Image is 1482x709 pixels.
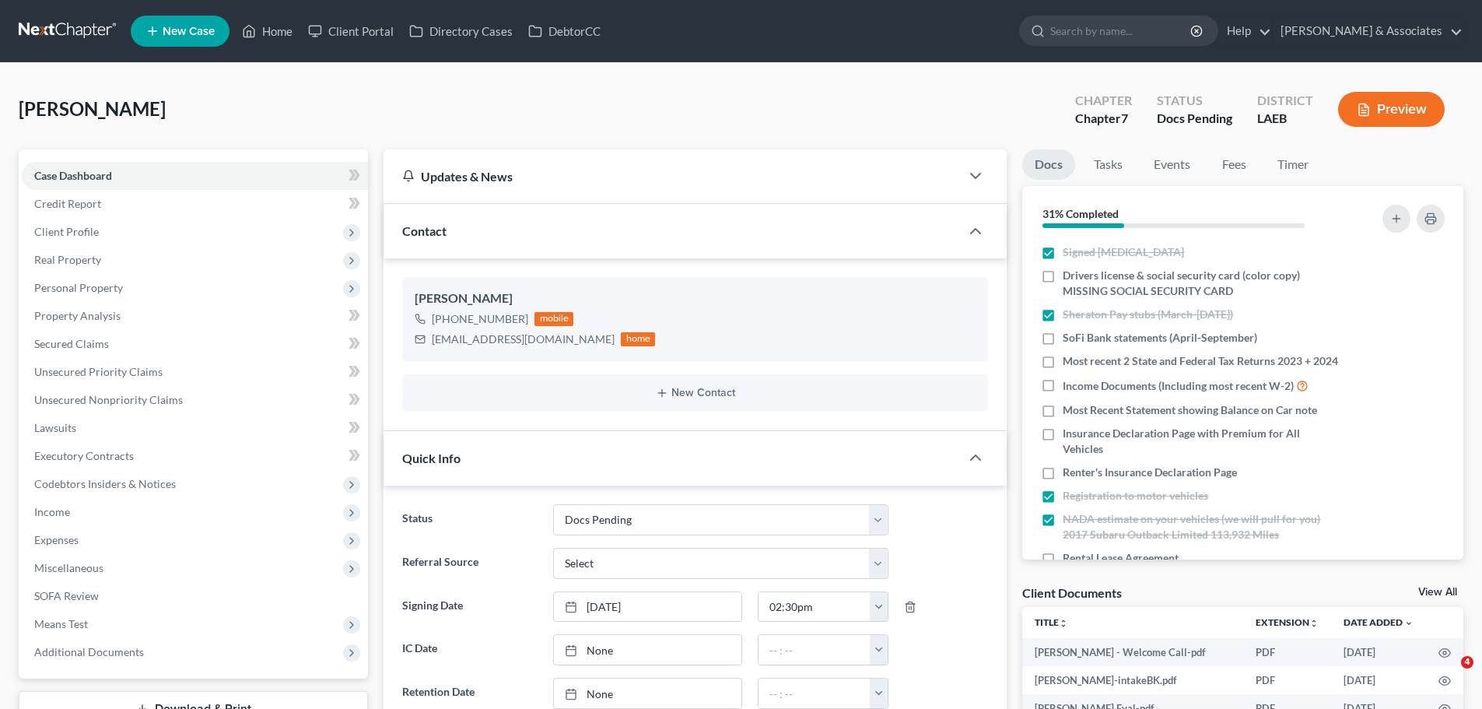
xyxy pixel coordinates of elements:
[394,678,545,709] label: Retention Date
[394,591,545,623] label: Signing Date
[402,168,941,184] div: Updates & News
[1063,307,1233,322] span: Sheraton Pay stubs (March-[DATE])
[1256,616,1319,628] a: Extensionunfold_more
[34,337,109,350] span: Secured Claims
[1157,110,1232,128] div: Docs Pending
[1265,149,1321,180] a: Timer
[22,442,368,470] a: Executory Contracts
[1338,92,1445,127] button: Preview
[1063,402,1317,418] span: Most Recent Statement showing Balance on Car note
[1022,149,1075,180] a: Docs
[22,414,368,442] a: Lawsuits
[1022,584,1122,601] div: Client Documents
[1050,16,1193,45] input: Search by name...
[394,634,545,665] label: IC Date
[1157,92,1232,110] div: Status
[1042,207,1119,220] strong: 31% Completed
[394,504,545,535] label: Status
[1035,616,1068,628] a: Titleunfold_more
[34,197,101,210] span: Credit Report
[34,589,99,602] span: SOFA Review
[34,505,70,518] span: Income
[34,309,121,322] span: Property Analysis
[401,17,520,45] a: Directory Cases
[1404,619,1414,628] i: expand_more
[1063,488,1208,504] span: Registration to motor vehicles
[1063,330,1257,346] span: SoFi Bank statements (April-September)
[1418,587,1457,598] a: View All
[1063,353,1338,369] span: Most recent 2 State and Federal Tax Returns 2023 + 2024
[432,332,615,347] div: [EMAIL_ADDRESS][DOMAIN_NAME]
[34,645,144,658] span: Additional Documents
[1257,92,1313,110] div: District
[34,253,101,266] span: Real Property
[402,451,461,465] span: Quick Info
[22,330,368,358] a: Secured Claims
[1063,426,1340,457] span: Insurance Declaration Page with Premium for All Vehicles
[554,592,741,622] a: [DATE]
[554,679,741,708] a: None
[1022,638,1243,666] td: [PERSON_NAME] - Welcome Call-pdf
[1273,17,1463,45] a: [PERSON_NAME] & Associates
[34,477,176,490] span: Codebtors Insiders & Notices
[1121,111,1128,125] span: 7
[1059,619,1068,628] i: unfold_more
[415,387,976,399] button: New Contact
[22,302,368,330] a: Property Analysis
[1344,616,1414,628] a: Date Added expand_more
[1063,550,1179,566] span: Rental Lease Agreement
[34,393,183,406] span: Unsecured Nonpriority Claims
[1063,511,1340,542] span: NADA estimate on your vehicles (we will pull for you) 2017 Subaru Outback Limited 113,932 Miles
[163,26,215,37] span: New Case
[554,635,741,665] a: None
[520,17,608,45] a: DebtorCC
[22,582,368,610] a: SOFA Review
[1209,149,1259,180] a: Fees
[1081,149,1135,180] a: Tasks
[22,386,368,414] a: Unsecured Nonpriority Claims
[1141,149,1203,180] a: Events
[300,17,401,45] a: Client Portal
[394,548,545,579] label: Referral Source
[22,162,368,190] a: Case Dashboard
[22,358,368,386] a: Unsecured Priority Claims
[1331,638,1426,666] td: [DATE]
[759,679,871,708] input: -- : --
[1063,465,1237,480] span: Renter's Insurance Declaration Page
[1075,110,1132,128] div: Chapter
[1243,638,1331,666] td: PDF
[415,290,976,308] div: [PERSON_NAME]
[402,223,447,238] span: Contact
[1075,92,1132,110] div: Chapter
[22,190,368,218] a: Credit Report
[1243,666,1331,694] td: PDF
[34,561,103,574] span: Miscellaneous
[1063,244,1184,260] span: Signed [MEDICAL_DATA]
[621,332,655,346] div: home
[34,365,163,378] span: Unsecured Priority Claims
[1461,656,1473,669] span: 4
[1331,666,1426,694] td: [DATE]
[34,617,88,630] span: Means Test
[432,311,528,327] div: [PHONE_NUMBER]
[1219,17,1271,45] a: Help
[34,421,76,434] span: Lawsuits
[34,281,123,294] span: Personal Property
[759,635,871,665] input: -- : --
[34,225,99,238] span: Client Profile
[534,312,573,326] div: mobile
[1022,666,1243,694] td: [PERSON_NAME]-intakeBK.pdf
[1257,110,1313,128] div: LAEB
[34,169,112,182] span: Case Dashboard
[1429,656,1466,693] iframe: Intercom live chat
[759,592,871,622] input: -- : --
[1309,619,1319,628] i: unfold_more
[34,533,79,546] span: Expenses
[1063,378,1294,394] span: Income Documents (Including most recent W-2)
[34,449,134,462] span: Executory Contracts
[19,97,166,120] span: [PERSON_NAME]
[1063,268,1340,299] span: Drivers license & social security card (color copy) MISSING SOCIAL SECURITY CARD
[234,17,300,45] a: Home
